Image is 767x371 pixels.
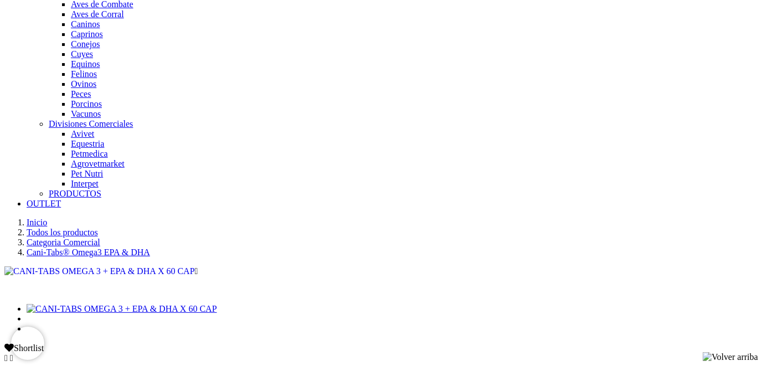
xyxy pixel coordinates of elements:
[27,238,100,247] a: Categoria Comercial
[71,69,97,79] a: Felinos
[27,199,61,208] a: OUTLET
[27,304,217,314] img: CANI-TABS OMEGA 3 + EPA & DHA X 60 CAP
[4,353,8,363] i: 
[71,169,103,178] a: Pet Nutri
[71,149,108,158] a: Petmedica
[703,352,758,362] img: Volver arriba
[27,218,47,227] a: Inicio
[71,39,100,49] a: Conejos
[71,49,93,59] a: Cuyes
[71,159,125,168] a: Agrovetmarket
[71,179,99,188] a: Interpet
[11,327,44,360] iframe: Brevo live chat
[71,109,101,118] a: Vacunos
[49,119,133,128] a: Divisiones Comerciales
[71,79,96,89] a: Ovinos
[27,248,150,257] a: Cani-Tabs® Omega3 EPA & DHA
[71,29,103,39] a: Caprinos
[4,266,195,276] img: CANI-TABS OMEGA 3 + EPA & DHA X 60 CAP
[71,59,100,69] a: Equinos
[71,19,100,29] a: Caninos
[195,266,198,276] i: 
[49,189,101,198] a: PRODUCTOS
[71,129,94,138] a: Avivet
[71,89,91,99] a: Peces
[4,266,195,286] a: CANI-TABS OMEGA 3 + EPA & DHA X 60 CAP
[4,343,44,353] span: Shortlist
[27,228,98,237] a: Todos los productos
[71,139,104,148] a: Equestria
[10,353,13,363] i: 
[71,9,124,19] a: Aves de Corral
[71,99,102,109] a: Porcinos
